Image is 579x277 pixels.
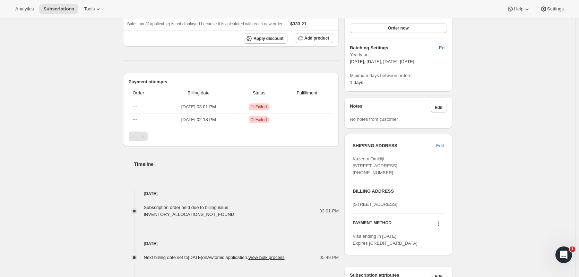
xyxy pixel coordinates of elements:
h3: Notes [350,103,431,112]
h2: Payment attempts [129,78,334,85]
button: Order now [350,23,447,33]
button: Help [503,4,534,14]
span: [DATE] · 03:01 PM [164,103,233,110]
span: Analytics [15,6,34,12]
th: Order [129,85,162,101]
span: Subscription order held due to billing issue: INVENTORY_ALLOCATIONS_NOT_FOUND [144,205,234,217]
span: No notes from customer [350,117,398,122]
span: Minimum days between orders [350,72,447,79]
h3: PAYMENT METHOD [353,220,391,229]
span: Status [237,90,281,96]
span: Fulfillment [285,90,329,96]
h3: SHIPPING ADDRESS [353,142,436,149]
button: Settings [536,4,568,14]
button: Apply discount [244,33,288,44]
span: Billing date [164,90,233,96]
span: Settings [547,6,564,12]
span: --- [133,104,137,109]
span: Edit [435,105,443,110]
span: [DATE], [DATE], [DATE], [DATE] [350,59,414,64]
span: Sales tax (if applicable) is not displayed because it is calculated with each new order. [127,22,284,26]
nav: Pagination [129,132,334,141]
span: Tools [84,6,95,12]
span: [STREET_ADDRESS] [353,202,397,207]
span: Subscriptions [43,6,74,12]
span: Edit [439,44,447,51]
span: Yearly on [350,51,447,58]
span: 03:01 PM [320,208,339,215]
span: Edit [436,142,444,149]
button: Tools [80,4,106,14]
h4: [DATE] [123,240,339,247]
button: View bulk process [248,255,285,260]
span: [DATE] · 02:18 PM [164,116,233,123]
button: Edit [431,103,447,112]
button: Edit [432,140,448,151]
h4: [DATE] [123,190,339,197]
button: Edit [435,42,451,53]
button: Subscriptions [39,4,78,14]
span: Failed [256,117,267,123]
span: --- [133,117,137,122]
span: Order now [388,25,409,31]
span: $333.21 [290,21,306,26]
button: Add product [295,33,333,43]
span: 05:49 PM [320,254,339,261]
span: Apply discount [253,36,284,41]
span: Visa ending in [DATE] Expires [CREDIT_CARD_DATA] [353,234,417,246]
iframe: Intercom live chat [555,246,572,263]
span: Next billing date set to [DATE] on Awtomic application . [144,255,285,260]
span: Add product [304,35,329,41]
h2: Timeline [134,161,339,168]
span: Failed [256,104,267,110]
h6: Batching Settings [350,44,439,51]
button: Analytics [11,4,38,14]
span: 1 [570,246,575,252]
span: Kazeem Omidiji [STREET_ADDRESS] [PHONE_NUMBER] [353,156,397,175]
h3: BILLING ADDRESS [353,188,444,195]
span: 1 days [350,80,363,85]
span: Help [514,6,523,12]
